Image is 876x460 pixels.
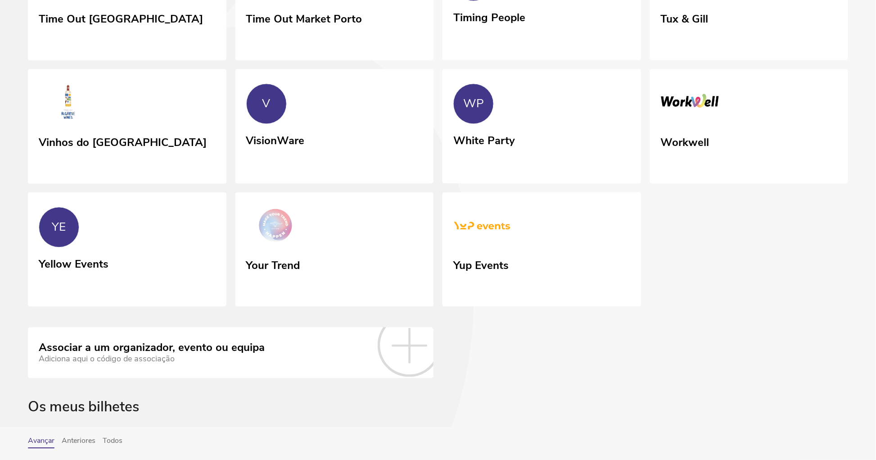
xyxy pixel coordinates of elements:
[28,192,226,305] a: YE Yellow Events
[235,192,434,307] a: Your Trend Your Trend
[39,354,265,364] div: Adiciona aqui o código de associação
[443,192,641,307] a: Yup Events Yup Events
[246,9,362,26] div: Time Out Market Porto
[246,256,300,272] div: Your Trend
[463,97,484,110] div: WP
[453,207,512,247] img: Yup Events
[39,342,265,354] div: Associar a um organizador, evento ou equipa
[246,131,305,147] div: VisionWare
[661,83,719,124] img: Workwell
[650,69,849,183] a: Workwell Workwell
[39,83,97,124] img: Vinhos do Algarve
[453,256,509,272] div: Yup Events
[235,69,434,182] a: V VisionWare
[246,207,305,247] img: Your Trend
[28,69,226,183] a: Vinhos do Algarve Vinhos do [GEOGRAPHIC_DATA]
[39,255,108,271] div: Yellow Events
[39,133,207,149] div: Vinhos do [GEOGRAPHIC_DATA]
[28,399,848,437] div: Os meus bilhetes
[453,131,515,147] div: White Party
[661,133,709,149] div: Workwell
[52,220,66,234] div: YE
[453,8,525,24] div: Timing People
[28,327,433,378] a: Associar a um organizador, evento ou equipa Adiciona aqui o código de associação
[443,69,641,182] a: WP White Party
[62,437,95,448] button: Anteriores
[103,437,122,448] button: Todos
[262,97,271,110] div: V
[661,9,709,26] div: Tux & Gill
[39,9,203,26] div: Time Out [GEOGRAPHIC_DATA]
[28,437,54,448] button: Avançar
